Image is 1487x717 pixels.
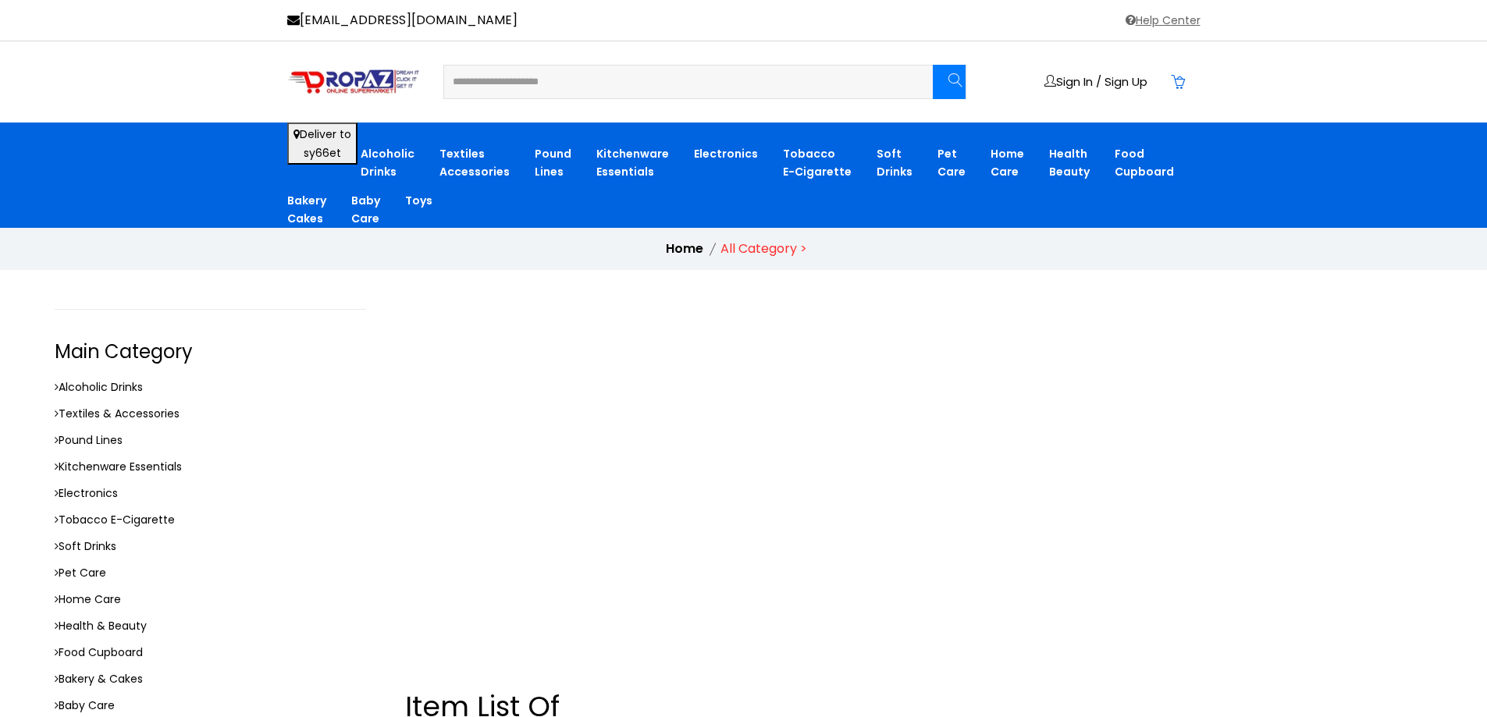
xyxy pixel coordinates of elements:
img: dropaz-subcategory [405,309,1432,652]
a: HomeCare [991,145,1024,181]
a: Toys [405,192,432,210]
button: Deliver tosy66et [287,122,358,165]
h3: Main Category [55,341,366,364]
img: logo [287,69,420,95]
a: Pet Care [55,563,366,582]
a: Bakery & Cakes [55,669,366,688]
a: HealthBeauty [1049,145,1090,181]
a: BakeryCakes [287,192,326,228]
a: Baby Care [55,696,366,715]
a: SoftDrinks [877,145,912,181]
a: BabyCare [351,192,380,228]
a: AlcoholicDrinks [361,145,414,181]
a: Food Cupboard [55,643,366,662]
a: Soft Drinks [55,537,366,555]
a: KitchenwareEssentials [596,145,669,181]
li: All Category > [720,240,807,258]
a: Help Center [1123,11,1201,30]
a: Sign In / Sign Up [1044,75,1147,87]
a: Health & Beauty [55,616,366,635]
a: TextilesAccessories [439,145,510,181]
a: Textiles & Accessories [55,404,366,423]
a: PetCare [937,145,966,181]
a: Kitchenware Essentials [55,457,366,476]
a: Home [666,240,703,257]
a: TobaccoE-Cigarette [783,145,852,181]
a: Pound Lines [55,431,366,449]
a: [EMAIL_ADDRESS][DOMAIN_NAME] [287,11,518,30]
a: FoodCupboard [1115,145,1174,181]
a: Electronics [55,484,366,502]
a: Alcoholic Drinks [55,378,366,396]
a: PoundLines [535,145,571,181]
a: Home Care [55,590,366,609]
a: Tobacco E-Cigarette [55,510,366,529]
a: Electronics [694,145,758,163]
